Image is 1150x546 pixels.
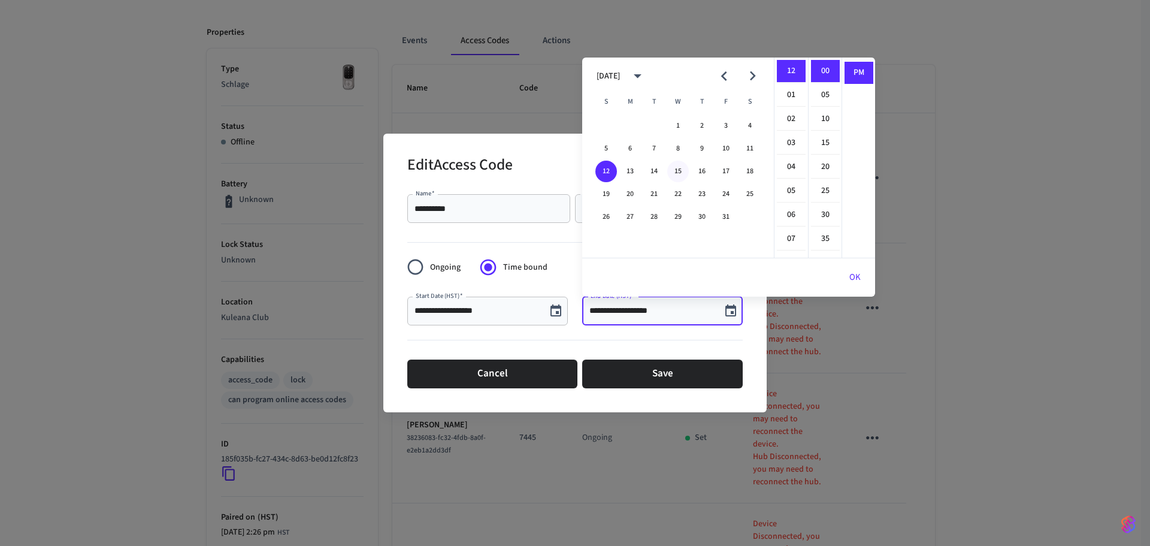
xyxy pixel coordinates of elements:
[503,261,547,274] span: Time bound
[667,138,689,159] button: 8
[619,90,641,114] span: Monday
[691,115,713,137] button: 2
[774,58,808,258] ul: Select hours
[643,138,665,159] button: 7
[619,138,641,159] button: 6
[811,228,840,251] li: 35 minutes
[739,138,761,159] button: 11
[715,183,737,205] button: 24
[582,360,743,388] button: Save
[691,138,713,159] button: 9
[667,90,689,114] span: Wednesday
[811,132,840,155] li: 15 minutes
[691,90,713,114] span: Thursday
[777,60,806,83] li: 12 hours
[842,58,875,258] ul: Select meridiem
[710,62,738,90] button: Previous month
[619,161,641,182] button: 13
[667,161,689,182] button: 15
[739,62,767,90] button: Next month
[777,84,806,107] li: 1 hours
[691,161,713,182] button: 16
[691,183,713,205] button: 23
[739,183,761,205] button: 25
[739,90,761,114] span: Saturday
[777,204,806,227] li: 6 hours
[715,206,737,228] button: 31
[811,60,840,83] li: 0 minutes
[595,206,617,228] button: 26
[811,180,840,203] li: 25 minutes
[691,206,713,228] button: 30
[811,84,840,107] li: 5 minutes
[719,299,743,323] button: Choose date, selected date is Oct 12, 2025
[595,90,617,114] span: Sunday
[595,161,617,182] button: 12
[407,148,513,185] h2: Edit Access Code
[777,252,806,274] li: 8 hours
[715,115,737,137] button: 3
[739,115,761,137] button: 4
[777,180,806,203] li: 5 hours
[430,261,461,274] span: Ongoing
[811,156,840,179] li: 20 minutes
[619,206,641,228] button: 27
[544,299,568,323] button: Choose date, selected date is Oct 9, 2025
[777,132,806,155] li: 3 hours
[643,90,665,114] span: Tuesday
[416,291,462,300] label: Start Date (HST)
[595,138,617,159] button: 5
[739,161,761,182] button: 18
[1121,515,1136,534] img: SeamLogoGradient.69752ec5.svg
[811,108,840,131] li: 10 minutes
[777,228,806,251] li: 7 hours
[643,161,665,182] button: 14
[808,58,842,258] ul: Select minutes
[845,62,873,84] li: PM
[416,189,435,198] label: Name
[624,62,652,90] button: calendar view is open, switch to year view
[591,291,634,300] label: End Date (HST)
[619,183,641,205] button: 20
[835,263,875,292] button: OK
[715,138,737,159] button: 10
[667,206,689,228] button: 29
[667,115,689,137] button: 1
[715,90,737,114] span: Friday
[597,70,620,83] div: [DATE]
[643,183,665,205] button: 21
[811,252,840,274] li: 40 minutes
[643,206,665,228] button: 28
[777,108,806,131] li: 2 hours
[667,183,689,205] button: 22
[595,183,617,205] button: 19
[715,161,737,182] button: 17
[777,156,806,179] li: 4 hours
[811,204,840,227] li: 30 minutes
[407,360,577,388] button: Cancel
